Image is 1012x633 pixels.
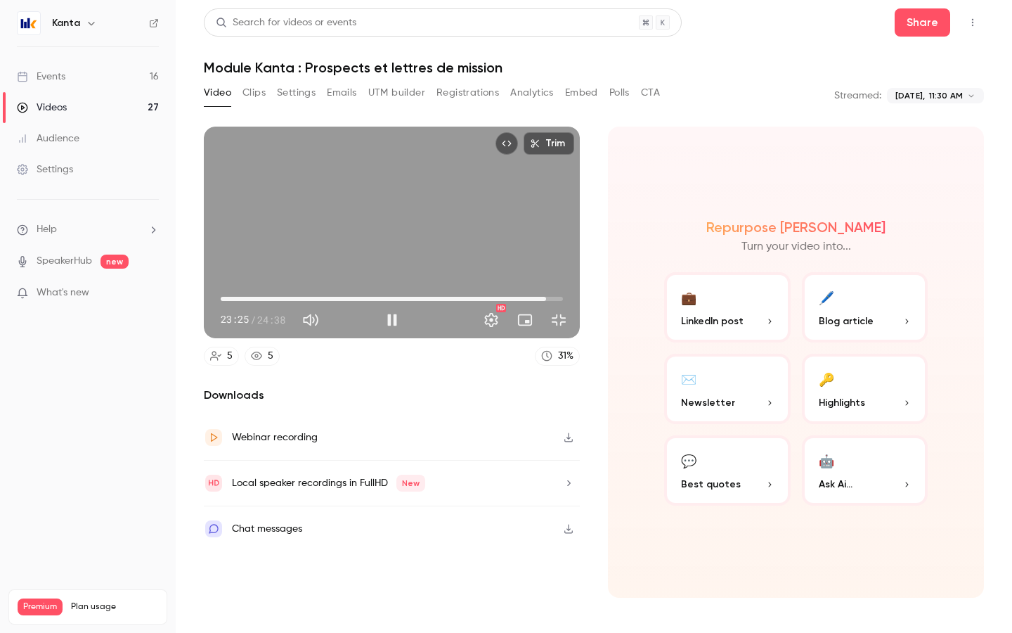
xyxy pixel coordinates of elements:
button: Emails [327,82,356,104]
a: SpeakerHub [37,254,92,269]
div: 31 % [558,349,573,364]
img: Kanta [18,12,40,34]
span: What's new [37,286,89,300]
button: Clips [242,82,266,104]
button: CTA [641,82,660,104]
span: 24:38 [257,312,285,327]
span: Newsletter [681,395,735,410]
button: Mute [297,306,325,334]
a: 5 [245,347,280,366]
p: Turn your video into... [741,238,851,255]
span: Blog article [819,314,874,328]
span: LinkedIn post [681,314,744,328]
div: 🖊️ [819,286,834,308]
iframe: Noticeable Trigger [142,287,159,300]
button: 🤖Ask Ai... [802,435,928,506]
button: Top Bar Actions [961,11,984,34]
span: 23:25 [221,312,249,327]
h2: Downloads [204,387,580,404]
button: ✉️Newsletter [664,354,791,424]
h1: Module Kanta : Prospects et lettres de mission [204,59,984,76]
button: Video [204,82,231,104]
div: 💼 [681,286,696,308]
span: new [100,255,129,269]
div: 🔑 [819,368,834,390]
div: Chat messages [232,520,302,537]
button: Pause [378,306,406,334]
button: Share [895,8,950,37]
button: 🔑Highlights [802,354,928,424]
span: Help [37,222,57,237]
button: Turn on miniplayer [511,306,539,334]
div: 23:25 [221,312,285,327]
button: Trim [524,132,574,155]
h6: Kanta [52,16,80,30]
span: 11:30 AM [929,89,963,102]
div: 🤖 [819,449,834,471]
div: Webinar recording [232,429,318,446]
button: 💼LinkedIn post [664,272,791,343]
span: Ask Ai... [819,477,852,492]
a: 5 [204,347,239,366]
div: Audience [17,132,79,146]
span: [DATE], [895,89,925,102]
button: Embed [565,82,598,104]
button: 🖊️Blog article [802,272,928,343]
button: Settings [277,82,316,104]
div: 5 [268,349,273,364]
button: Exit full screen [545,306,573,334]
button: Polls [609,82,630,104]
div: Local speaker recordings in FullHD [232,475,425,492]
span: Premium [18,599,63,615]
button: UTM builder [368,82,425,104]
button: Settings [477,306,505,334]
div: 5 [227,349,233,364]
div: Videos [17,101,67,115]
div: ✉️ [681,368,696,390]
h2: Repurpose [PERSON_NAME] [706,219,885,236]
div: Search for videos or events [216,15,356,30]
p: Streamed: [834,89,881,103]
div: 💬 [681,449,696,471]
button: Analytics [510,82,554,104]
span: New [396,475,425,492]
span: / [250,312,256,327]
button: 💬Best quotes [664,435,791,506]
a: 31% [535,347,580,366]
span: Plan usage [71,601,158,613]
span: Highlights [819,395,865,410]
li: help-dropdown-opener [17,222,159,237]
div: HD [496,304,506,312]
div: Events [17,70,65,84]
button: Embed video [495,132,518,155]
div: Settings [17,162,73,177]
button: Registrations [436,82,499,104]
span: Best quotes [681,477,741,492]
